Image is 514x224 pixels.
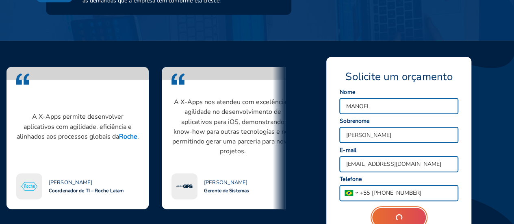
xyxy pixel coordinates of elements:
[340,157,458,172] input: Seu melhor e-mail
[49,179,92,185] span: [PERSON_NAME]
[171,97,294,156] p: A X-Apps nos atendeu com excelência e agilidade no desenvolvimento de aplicativos para iOS, demon...
[340,98,458,114] input: Seu nome
[119,132,137,141] strong: Roche
[49,187,124,194] span: Coordenador de TI – Roche Latam
[16,112,139,141] p: A X-Apps permite desenvolver aplicativos com agilidade, eficiência e alinhados aos processos glob...
[340,127,458,143] input: Seu sobrenome
[345,70,452,84] span: Solicite um orçamento
[204,179,247,185] span: [PERSON_NAME]
[360,189,370,197] span: + 55
[370,185,458,201] input: 99 99999 9999
[204,187,249,194] span: Gerente de Sistemas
